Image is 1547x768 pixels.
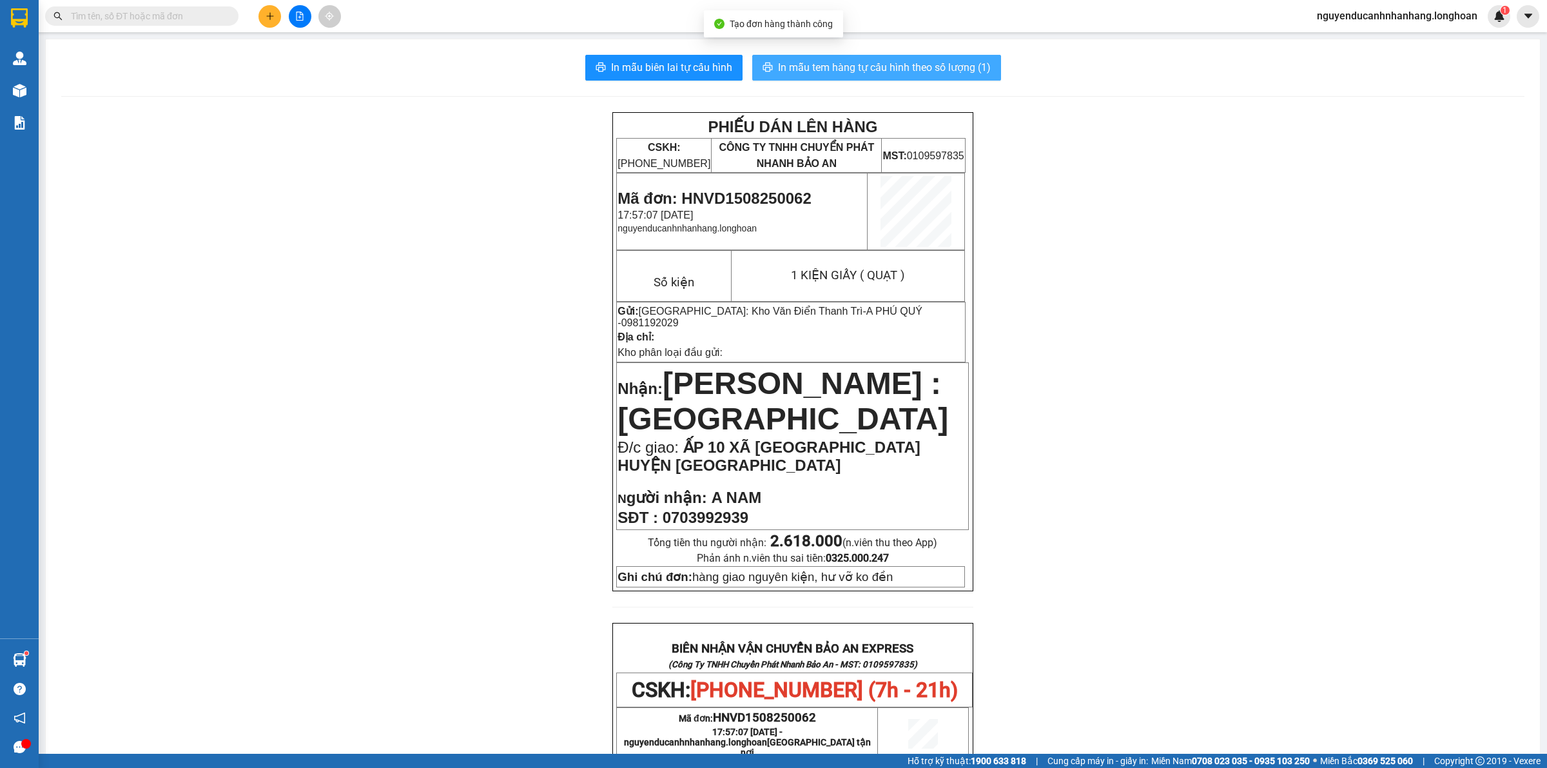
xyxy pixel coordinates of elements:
strong: CSKH: [35,39,68,50]
span: aim [325,12,334,21]
button: caret-down [1517,5,1539,28]
span: 1 KIỆN GIẤY ( QUẠT ) [791,268,905,282]
img: warehouse-icon [13,84,26,97]
button: file-add [289,5,311,28]
span: 0109597835 [882,150,964,161]
span: copyright [1475,756,1484,765]
span: 0109597835 [180,45,262,56]
strong: Ghi chú đơn: [618,570,692,584]
strong: 0369 525 060 [1357,756,1413,766]
span: Hỗ trợ kỹ thuật: [908,754,1026,768]
span: nguyenducanhnhanhang.longhoan [624,737,871,758]
span: CÔNG TY TNHH CHUYỂN PHÁT NHANH BẢO AN [100,27,178,74]
span: 17:57:07 [DATE] - [624,727,871,758]
input: Tìm tên, số ĐT hoặc mã đơn [71,9,223,23]
span: [GEOGRAPHIC_DATA] tận nơi [741,737,871,758]
img: solution-icon [13,116,26,130]
span: 1 [1503,6,1507,15]
strong: PHIẾU DÁN LÊN HÀNG [50,6,220,23]
span: A NAM [711,489,761,506]
img: warehouse-icon [13,52,26,65]
span: message [14,741,26,753]
span: Kho phân loại đầu gửi: [618,347,723,358]
span: CSKH: [632,678,958,702]
span: printer [763,62,773,74]
span: plus [266,12,275,21]
span: Miền Bắc [1320,754,1413,768]
span: Miền Nam [1151,754,1310,768]
strong: 0325.000.247 [826,552,889,564]
strong: BIÊN NHẬN VẬN CHUYỂN BẢO AN EXPRESS [672,642,913,656]
span: Phản ánh n.viên thu sai tiền: [697,552,889,564]
span: Tổng tiền thu người nhận: [648,537,937,549]
span: [GEOGRAPHIC_DATA]: Kho Văn Điển Thanh Trì [639,306,863,317]
span: A PHÚ QUÝ - [618,306,922,328]
sup: 1 [1501,6,1510,15]
span: Cung cấp máy in - giấy in: [1047,754,1148,768]
button: aim [318,5,341,28]
strong: (Công Ty TNHH Chuyển Phát Nhanh Bảo An - MST: 0109597835) [668,660,917,669]
span: Mã đơn: HNVD1508250060 [5,83,135,119]
button: printerIn mẫu biên lai tự cấu hình [585,55,743,81]
button: printerIn mẫu tem hàng tự cấu hình theo số lượng (1) [752,55,1001,81]
span: In mẫu biên lai tự cấu hình [611,59,732,75]
span: In mẫu tem hàng tự cấu hình theo số lượng (1) [778,59,991,75]
span: Mã đơn: HNVD1508250062 [618,190,811,207]
strong: 2.618.000 [770,532,842,550]
strong: 0708 023 035 - 0935 103 250 [1192,756,1310,766]
span: question-circle [14,683,26,695]
span: [PHONE_NUMBER] [5,39,98,62]
span: Nhận: [618,380,663,397]
strong: 1900 633 818 [971,756,1026,766]
span: ⚪️ [1313,758,1317,763]
span: HNVD1508250062 [713,711,816,725]
span: - [618,306,922,328]
button: plus [258,5,281,28]
img: logo-vxr [11,8,28,28]
strong: PHIẾU DÁN LÊN HÀNG [708,118,877,135]
strong: SĐT : [618,509,658,526]
sup: 1 [24,651,28,655]
span: 0981192029 [621,317,679,328]
span: ẤP 10 XÃ [GEOGRAPHIC_DATA] HUYỆN [GEOGRAPHIC_DATA] [618,438,920,474]
span: notification [14,712,26,724]
span: [PHONE_NUMBER] [618,142,710,169]
span: caret-down [1523,10,1534,22]
span: file-add [295,12,304,21]
span: | [1036,754,1038,768]
span: (n.viên thu theo App) [770,537,937,549]
img: icon-new-feature [1493,10,1505,22]
strong: Địa chỉ: [618,331,654,342]
span: Số kiện [654,275,694,290]
span: | [1423,754,1425,768]
span: 17:57:07 [DATE] [618,210,693,221]
span: hàng giao nguyên kiện, hư vỡ ko đền [618,570,893,584]
span: [PHONE_NUMBER] (7h - 21h) [690,678,958,702]
span: Tạo đơn hàng thành công [730,19,833,29]
strong: N [618,492,706,506]
img: warehouse-icon [13,653,26,667]
span: Đ/c giao: [618,438,683,456]
span: gười nhận: [627,489,707,506]
strong: Gửi: [618,306,638,317]
span: nguyenducanhnhanhang.longhoan [1307,8,1488,24]
span: check-circle [714,19,725,29]
span: nguyenducanhnhanhang.longhoan [618,223,757,233]
span: Mã đơn: [679,713,816,724]
strong: MST: [180,45,204,56]
span: CÔNG TY TNHH CHUYỂN PHÁT NHANH BẢO AN [719,142,874,169]
span: 0703992939 [663,509,748,526]
span: printer [596,62,606,74]
strong: CSKH: [648,142,681,153]
span: [PERSON_NAME] : [GEOGRAPHIC_DATA] [618,366,948,436]
strong: MST: [882,150,906,161]
span: search [54,12,63,21]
